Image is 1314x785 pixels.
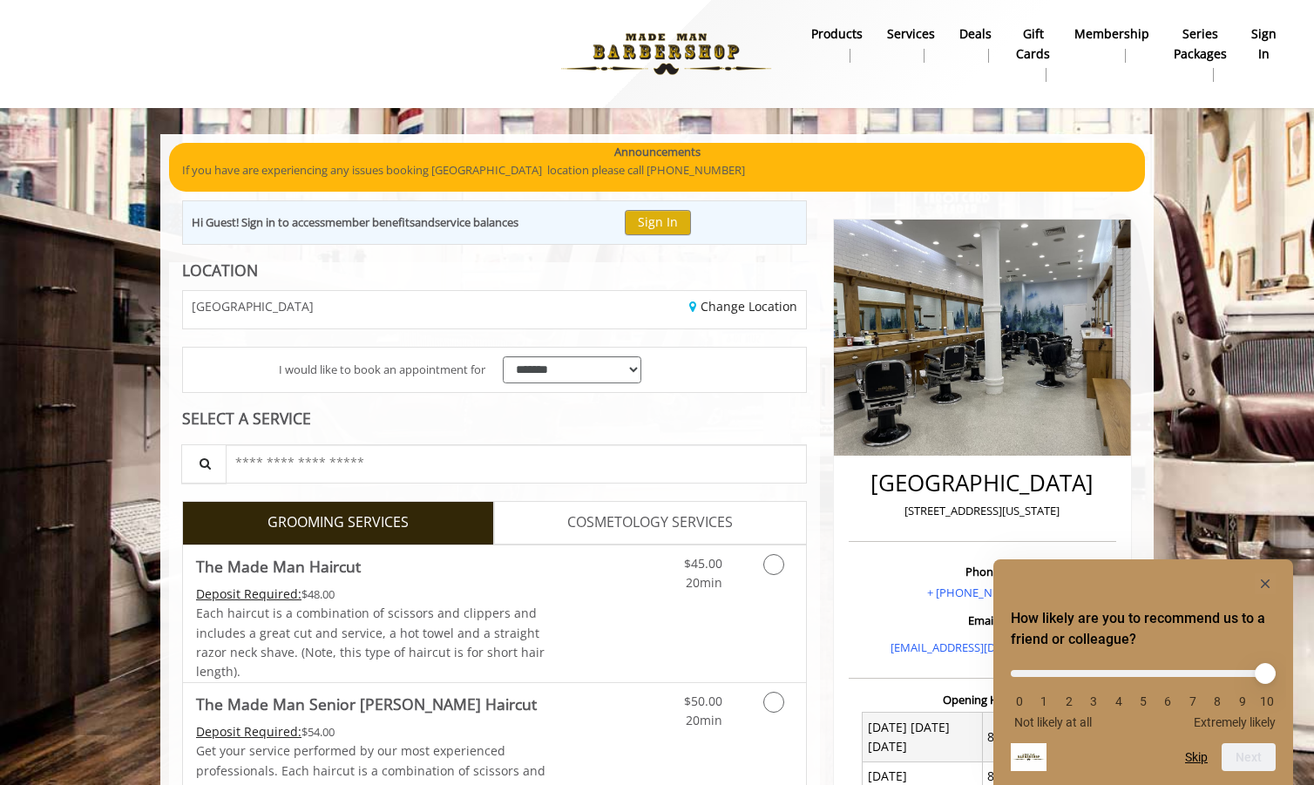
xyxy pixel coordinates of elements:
[192,213,518,232] div: Hi Guest! Sign in to access and
[614,143,701,161] b: Announcements
[1011,608,1276,650] h2: How likely are you to recommend us to a friend or colleague? Select an option from 0 to 10, with ...
[686,574,722,591] span: 20min
[1194,715,1276,729] span: Extremely likely
[1184,694,1202,708] li: 7
[863,713,983,762] td: [DATE] [DATE] [DATE]
[196,723,301,740] span: This service needs some Advance to be paid before we block your appointment
[196,585,546,604] div: $48.00
[567,511,733,534] span: COSMETOLOGY SERVICES
[182,161,1132,179] p: If you have are experiencing any issues booking [GEOGRAPHIC_DATA] location please call [PHONE_NUM...
[853,502,1112,520] p: [STREET_ADDRESS][US_STATE]
[1174,24,1227,64] b: Series packages
[196,692,537,716] b: The Made Man Senior [PERSON_NAME] Haircut
[1258,694,1276,708] li: 10
[435,214,518,230] b: service balances
[799,22,875,67] a: Productsproducts
[196,554,361,579] b: The Made Man Haircut
[268,511,409,534] span: GROOMING SERVICES
[959,24,992,44] b: Deals
[196,585,301,602] span: This service needs some Advance to be paid before we block your appointment
[927,585,1037,600] a: + [PHONE_NUMBER].
[279,361,485,379] span: I would like to book an appointment for
[1074,24,1149,44] b: Membership
[689,298,797,315] a: Change Location
[1004,22,1062,86] a: Gift cardsgift cards
[1135,694,1152,708] li: 5
[1110,694,1128,708] li: 4
[1234,694,1251,708] li: 9
[849,694,1116,706] h3: Opening Hours
[196,605,545,680] span: Each haircut is a combination of scissors and clippers and includes a great cut and service, a ho...
[947,22,1004,67] a: DealsDeals
[1011,694,1028,708] li: 0
[625,210,691,235] button: Sign In
[1255,573,1276,594] button: Hide survey
[325,214,415,230] b: member benefits
[181,444,227,484] button: Service Search
[196,722,546,741] div: $54.00
[1085,694,1102,708] li: 3
[853,565,1112,578] h3: Phone
[853,470,1112,496] h2: [GEOGRAPHIC_DATA]
[182,260,258,281] b: LOCATION
[1035,694,1053,708] li: 1
[1062,22,1162,67] a: MembershipMembership
[1239,22,1289,67] a: sign insign in
[546,6,786,102] img: Made Man Barbershop logo
[684,693,722,709] span: $50.00
[1222,743,1276,771] button: Next question
[686,712,722,728] span: 20min
[1185,750,1208,764] button: Skip
[1159,694,1176,708] li: 6
[1162,22,1239,86] a: Series packagesSeries packages
[887,24,935,44] b: Services
[1251,24,1277,64] b: sign in
[891,640,1074,655] a: [EMAIL_ADDRESS][DOMAIN_NAME]
[1060,694,1078,708] li: 2
[1014,715,1092,729] span: Not likely at all
[192,300,314,313] span: [GEOGRAPHIC_DATA]
[1209,694,1226,708] li: 8
[811,24,863,44] b: products
[684,555,722,572] span: $45.00
[1011,657,1276,729] div: How likely are you to recommend us to a friend or colleague? Select an option from 0 to 10, with ...
[853,614,1112,626] h3: Email
[875,22,947,67] a: ServicesServices
[182,410,807,427] div: SELECT A SERVICE
[1016,24,1050,64] b: gift cards
[1011,573,1276,771] div: How likely are you to recommend us to a friend or colleague? Select an option from 0 to 10, with ...
[982,713,1102,762] td: 8:30 AM - 7:30 PM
